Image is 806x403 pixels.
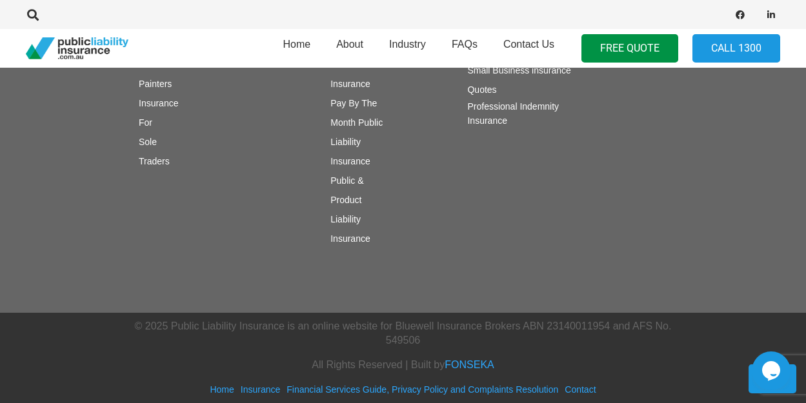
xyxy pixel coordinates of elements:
a: Insurance For Painters [139,40,178,89]
a: Small Business insurance Quotes [467,65,570,95]
a: FREE QUOTE [581,34,678,63]
a: Insurance For Sole Traders [139,98,178,166]
p: All Rights Reserved | Built by [129,358,677,372]
a: Industry [376,25,439,72]
a: Professional Indemnity Insurance [467,101,559,126]
a: Back to top [749,364,796,393]
span: About [336,39,363,50]
a: pli_logotransparent [26,37,128,60]
a: About [323,25,376,72]
a: Facebook [731,6,749,24]
span: FAQs [452,39,478,50]
a: Call 1300 [692,34,780,63]
a: FONSEKA [445,359,494,370]
a: Search [20,9,46,21]
a: Public & Product Liability Insurance [330,175,370,244]
span: Home [283,39,310,50]
a: Home [270,25,323,72]
a: Contact [565,384,596,395]
a: Home [210,384,234,395]
a: Financial Services Guide, Privacy Policy and Complaints Resolution [287,384,558,395]
a: LinkedIn [762,6,780,24]
span: Contact Us [503,39,554,50]
a: FAQs [439,25,490,72]
p: © 2025 Public Liability Insurance is an online website for Bluewell Insurance Brokers ABN 2314001... [129,319,677,348]
a: Contact Us [490,25,567,72]
a: Wholesalers Insurance [330,59,380,89]
span: Industry [389,39,426,50]
a: Pay By The Month Public Liability Insurance [330,98,383,166]
iframe: chat widget [752,351,793,390]
a: Insurance [241,384,280,395]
